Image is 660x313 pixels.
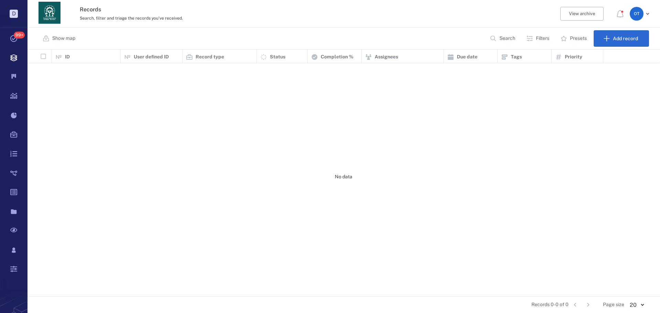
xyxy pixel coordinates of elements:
button: Add record [594,30,649,47]
button: Search [486,30,521,47]
p: Show map [52,35,75,42]
p: Assignees [375,54,398,60]
span: 99+ [14,32,25,38]
button: Show map [38,30,81,47]
span: Page size [603,301,624,308]
button: Presets [556,30,592,47]
p: User defined ID [134,54,169,60]
div: O T [630,7,643,21]
button: View archive [560,7,604,21]
img: Georgia Department of Human Services logo [38,2,60,24]
p: Due date [457,54,477,60]
p: Tags [511,54,522,60]
p: ID [65,54,70,60]
a: Go home [38,2,60,26]
h3: Records [80,5,454,14]
button: Filters [522,30,555,47]
p: Search [499,35,515,42]
p: Completion % [321,54,353,60]
p: Status [270,54,285,60]
span: Records 0-0 of 0 [531,301,569,308]
span: Search, filter and triage the records you've received. [80,16,183,21]
div: No data [27,63,660,291]
p: D [10,10,18,18]
div: 20 [624,301,649,309]
button: OT [630,7,652,21]
nav: pagination navigation [569,299,595,310]
p: Priority [565,54,582,60]
p: Presets [570,35,587,42]
p: Record type [196,54,224,60]
p: Filters [536,35,549,42]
